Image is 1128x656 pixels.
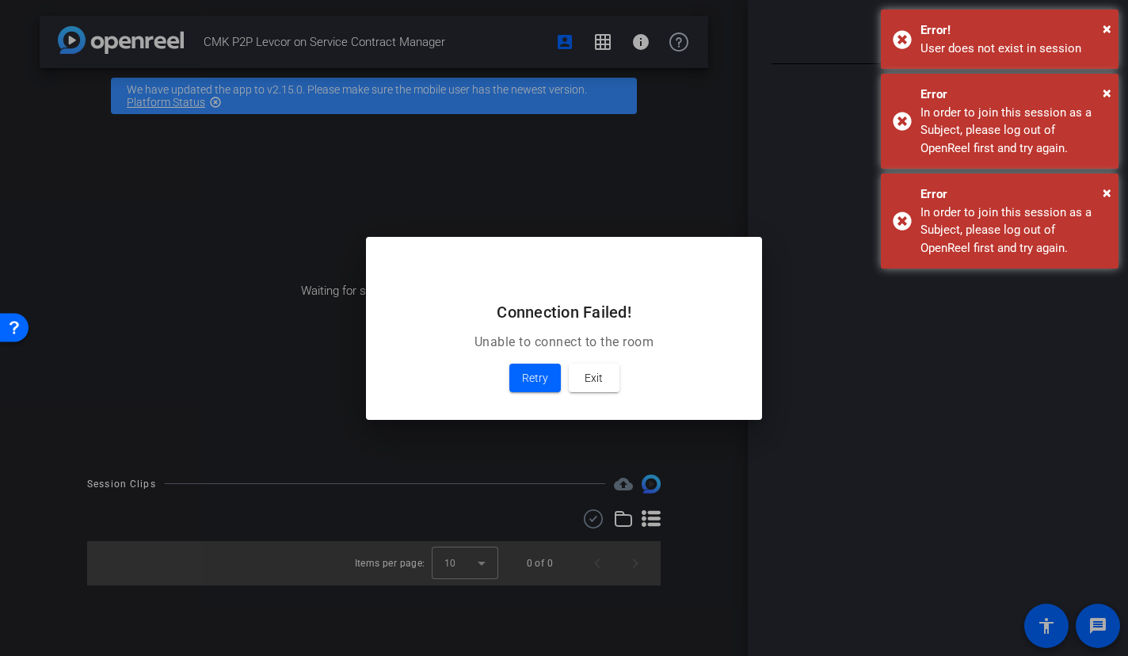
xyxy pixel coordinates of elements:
span: × [1103,183,1111,202]
span: Retry [522,368,548,387]
span: Exit [585,368,603,387]
button: Close [1103,17,1111,40]
div: Error [920,185,1107,204]
div: User does not exist in session [920,40,1107,58]
p: Unable to connect to the room [385,333,743,352]
span: × [1103,19,1111,38]
h2: Connection Failed! [385,299,743,325]
button: Exit [569,364,619,392]
button: Close [1103,81,1111,105]
button: Retry [509,364,561,392]
button: Close [1103,181,1111,204]
div: In order to join this session as a Subject, please log out of OpenReel first and try again. [920,104,1107,158]
div: Error [920,86,1107,104]
span: × [1103,83,1111,102]
div: In order to join this session as a Subject, please log out of OpenReel first and try again. [920,204,1107,257]
div: Error! [920,21,1107,40]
